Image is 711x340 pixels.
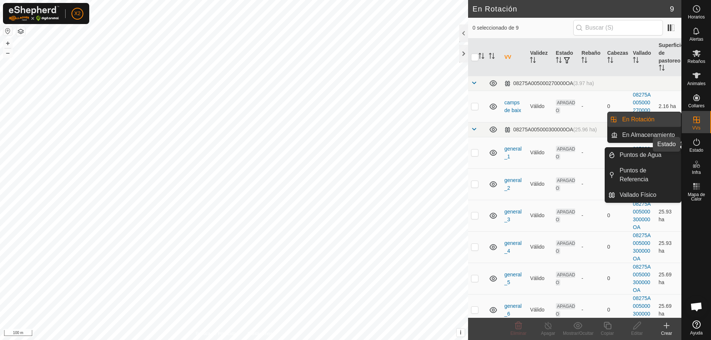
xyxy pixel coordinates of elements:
button: Capas del Mapa [16,27,25,36]
span: 0 seleccionado de 9 [473,24,573,32]
td: Válido [527,231,553,263]
a: general_3 [504,209,522,222]
div: - [581,275,601,282]
h2: En Rotación [473,4,670,13]
a: 08275A005000300000OA [633,295,651,324]
span: APAGADO [556,272,575,286]
span: APAGADO [556,146,575,160]
span: APAGADO [556,100,575,114]
a: general_6 [504,303,522,317]
div: - [581,212,601,219]
th: Superficie de pastoreo [656,38,681,76]
span: Ayuda [690,331,703,335]
div: Chat abierto [685,296,708,318]
td: 25.93 ha [656,200,681,231]
p-sorticon: Activar para ordenar [489,54,495,60]
span: Infra [692,170,701,175]
span: Eliminar [510,331,526,336]
button: i [457,329,465,337]
p-sorticon: Activar para ordenar [607,58,613,64]
td: 0 [604,200,630,231]
p-sorticon: Activar para ordenar [659,66,665,72]
button: – [3,48,12,57]
li: En Almacenamiento [608,128,681,142]
td: Válido [527,168,553,200]
div: Apagar [533,330,563,337]
span: Puntos de Referencia [620,166,677,184]
a: 08275A005000300000OA [633,201,651,230]
th: Vallado [630,38,655,76]
a: general_5 [504,272,522,285]
a: Puntos de Agua [615,148,681,162]
th: Validez [527,38,553,76]
td: 0 [604,91,630,122]
span: APAGADO [556,177,575,191]
p-sorticon: Activar para ordenar [633,58,639,64]
td: 0 [604,137,630,168]
span: APAGADO [556,303,575,317]
a: En Rotación [618,112,681,127]
span: En Almacenamiento [622,131,675,139]
a: 08275A005000270000OA [633,92,651,121]
div: - [581,180,601,188]
td: Válido [527,200,553,231]
th: Rebaño [578,38,604,76]
span: (3.97 ha) [573,80,594,86]
li: Puntos de Referencia [605,163,681,187]
span: Collares [688,104,704,108]
span: Mapa de Calor [684,192,709,201]
span: i [460,329,461,336]
span: Horarios [688,15,705,19]
td: 25.69 ha [656,294,681,326]
input: Buscar (S) [573,20,663,36]
div: - [581,102,601,110]
td: 0 [604,263,630,294]
li: Vallado Físico [605,188,681,202]
td: 25.69 ha [656,263,681,294]
li: En Rotación [608,112,681,127]
p-sorticon: Activar para ordenar [581,58,587,64]
div: Editar [622,330,652,337]
div: - [581,306,601,314]
p-sorticon: Activar para ordenar [530,58,536,64]
a: general_4 [504,240,522,254]
td: 0 [604,231,630,263]
img: Logo Gallagher [9,6,59,21]
div: - [581,149,601,156]
div: 08275A005000270000OA [504,80,594,87]
div: - [581,243,601,251]
span: VVs [692,126,700,130]
a: Contáctenos [247,330,272,337]
span: APAGADO [556,240,575,254]
p-sorticon: Activar para ordenar [478,54,484,60]
a: general_2 [504,177,522,191]
div: Copiar [592,330,622,337]
span: Rebaños [687,59,705,64]
span: APAGADO [556,209,575,223]
a: 08275A005000300000OA [633,264,651,293]
a: Vallado Físico [615,188,681,202]
li: Puntos de Agua [605,148,681,162]
th: VV [501,38,527,76]
a: general _1 [504,146,522,159]
span: Vallado Físico [620,191,656,199]
th: Cabezas [604,38,630,76]
a: En Almacenamiento [618,128,681,142]
span: 9 [670,3,674,14]
span: Animales [687,81,705,86]
a: camps de baix [504,100,521,113]
a: Ayuda [682,317,711,338]
td: 2.16 ha [656,91,681,122]
span: Puntos de Agua [620,151,661,159]
div: Mostrar/Ocultar [563,330,592,337]
td: Válido [527,263,553,294]
td: 0 [604,168,630,200]
span: X2 [74,10,80,17]
td: Válido [527,137,553,168]
p-sorticon: Activar para ordenar [556,58,562,64]
th: Estado [553,38,578,76]
a: 08275A005000300000OA [633,232,651,262]
td: Válido [527,91,553,122]
div: 08275A005000300000OA [504,127,597,133]
span: Alertas [690,37,703,41]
